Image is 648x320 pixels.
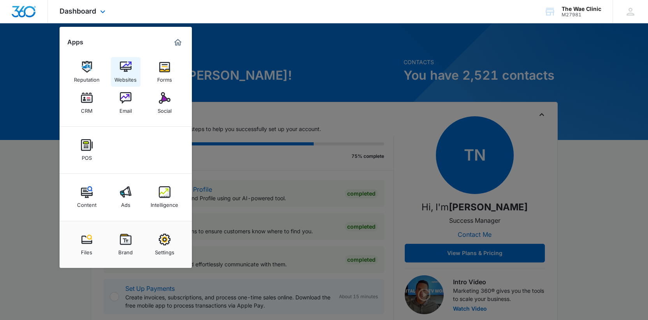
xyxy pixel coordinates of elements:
[172,36,184,49] a: Marketing 360® Dashboard
[81,245,92,255] div: Files
[72,182,102,212] a: Content
[111,57,140,87] a: Websites
[150,88,179,118] a: Social
[114,73,137,83] div: Websites
[111,182,140,212] a: Ads
[72,135,102,165] a: POS
[150,182,179,212] a: Intelligence
[72,88,102,118] a: CRM
[72,57,102,87] a: Reputation
[60,7,96,15] span: Dashboard
[118,245,133,255] div: Brand
[111,230,140,259] a: Brand
[72,230,102,259] a: Files
[562,6,601,12] div: account name
[119,104,132,114] div: Email
[151,198,178,208] div: Intelligence
[111,88,140,118] a: Email
[81,104,93,114] div: CRM
[562,12,601,17] div: account id
[158,104,172,114] div: Social
[150,230,179,259] a: Settings
[121,198,130,208] div: Ads
[150,57,179,87] a: Forms
[67,38,83,46] h2: Apps
[77,198,97,208] div: Content
[155,245,174,255] div: Settings
[82,151,92,161] div: POS
[74,73,100,83] div: Reputation
[157,73,172,83] div: Forms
